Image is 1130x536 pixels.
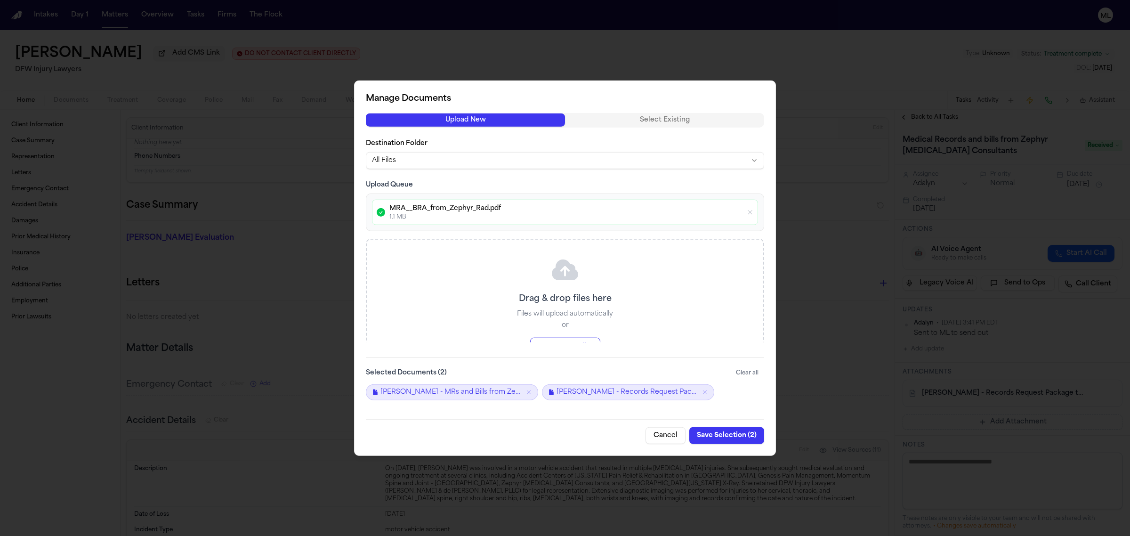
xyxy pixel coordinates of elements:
[366,114,565,127] button: Upload New
[366,92,764,106] h2: Manage Documents
[525,389,532,395] button: Remove L. Gray - MRs and Bills from Zephyr Rad - 4.2025 to 5.2025
[380,387,522,397] span: [PERSON_NAME] - MRs and Bills from Zephyr Rad - 4.2025 to 5.2025
[689,427,764,444] button: Save Selection (2)
[389,213,743,220] p: 1.1 MB
[519,292,612,305] p: Drag & drop files here
[366,368,447,377] label: Selected Documents ( 2 )
[517,309,613,318] p: Files will upload automatically
[646,427,686,444] button: Cancel
[557,387,698,397] span: [PERSON_NAME] - Records Request Package to Zephyr [MEDICAL_DATA] - [DATE]
[389,203,743,213] p: MRA__BRA_from_Zephyr_Rad.pdf
[702,389,708,395] button: Remove L. Gray - Records Request Package to Zephyr Radiology - 8.9.25
[366,180,764,189] h3: Upload Queue
[530,337,600,354] button: Browse Files
[366,138,764,148] label: Destination Folder
[565,114,764,127] button: Select Existing
[730,365,764,380] button: Clear all
[562,320,569,330] p: or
